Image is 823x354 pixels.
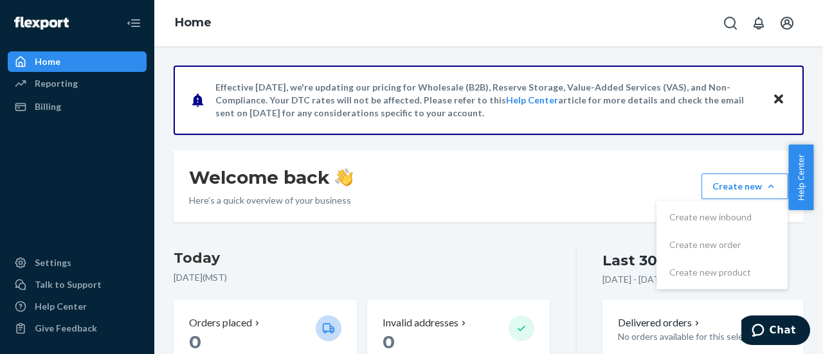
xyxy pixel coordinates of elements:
[35,100,61,113] div: Billing
[35,77,78,90] div: Reporting
[618,330,788,343] p: No orders available for this selection
[335,168,353,186] img: hand-wave emoji
[788,145,813,210] button: Help Center
[189,315,252,330] p: Orders placed
[8,296,147,317] a: Help Center
[701,173,788,199] button: Create newCreate new inboundCreate new orderCreate new product
[174,271,550,284] p: [DATE] ( MST )
[602,251,696,270] div: Last 30 days
[35,322,97,335] div: Give Feedback
[35,300,87,313] div: Help Center
[8,274,147,295] button: Talk to Support
[35,256,71,269] div: Settings
[35,55,60,68] div: Home
[8,51,147,72] a: Home
[602,273,692,286] p: [DATE] - [DATE] ( MST )
[14,17,69,30] img: Flexport logo
[770,91,787,109] button: Close
[8,73,147,94] a: Reporting
[175,15,212,30] a: Home
[189,194,353,207] p: Here’s a quick overview of your business
[35,278,102,291] div: Talk to Support
[121,10,147,36] button: Close Navigation
[746,10,772,36] button: Open notifications
[189,166,353,189] h1: Welcome back
[174,248,550,269] h3: Today
[718,10,743,36] button: Open Search Box
[165,4,222,42] ol: breadcrumbs
[618,315,702,330] button: Delivered orders
[741,315,810,348] iframe: Opens a widget where you can chat to one of our agents
[383,331,395,353] span: 0
[8,252,147,273] a: Settings
[8,318,147,339] button: Give Feedback
[506,94,558,105] a: Help Center
[8,96,147,117] a: Billing
[774,10,800,36] button: Open account menu
[383,315,458,330] p: Invalid addresses
[189,331,201,353] span: 0
[215,81,760,119] p: Effective [DATE], we're updating our pricing for Wholesale (B2B), Reserve Storage, Value-Added Se...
